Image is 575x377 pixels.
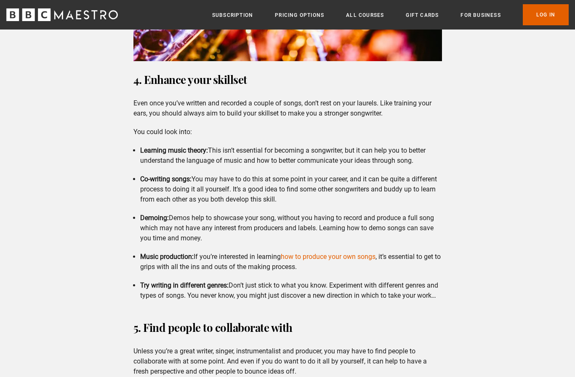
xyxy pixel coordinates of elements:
[140,175,192,183] strong: Co-writing songs:
[212,11,253,19] a: Subscription
[461,11,500,19] a: For business
[275,11,324,19] a: Pricing Options
[523,4,569,25] a: Log In
[140,174,442,205] li: You may have to do this at some point in your career, and it can be quite a different process to ...
[281,253,375,261] a: how to produce your own songs
[212,4,569,25] nav: Primary
[140,281,229,289] strong: Try writing in different genres:
[346,11,384,19] a: All Courses
[406,11,439,19] a: Gift Cards
[133,318,442,338] h3: 5. Find people to collaborate with
[133,98,442,118] p: Even once you’ve written and recorded a couple of songs, don’t rest on your laurels. Like trainin...
[140,145,442,166] li: This isn’t essential for becoming a songwriter, but it can help you to better understand the lang...
[140,146,208,154] strong: Learning music theory:
[140,213,442,243] li: Demos help to showcase your song, without you having to record and produce a full song which may ...
[133,346,442,377] p: Unless you’re a great writer, singer, instrumentalist and producer, you may have to find people t...
[6,8,118,21] svg: BBC Maestro
[140,253,194,261] strong: Music production:
[140,214,169,222] strong: Demoing:
[133,70,442,90] h3: 4. Enhance your skillset
[140,252,442,272] li: If you’re interested in learning , it’s essential to get to grips with all the ins and outs of th...
[133,127,442,137] p: You could look into:
[140,280,442,301] li: Don’t just stick to what you know. Experiment with different genres and types of songs. You never...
